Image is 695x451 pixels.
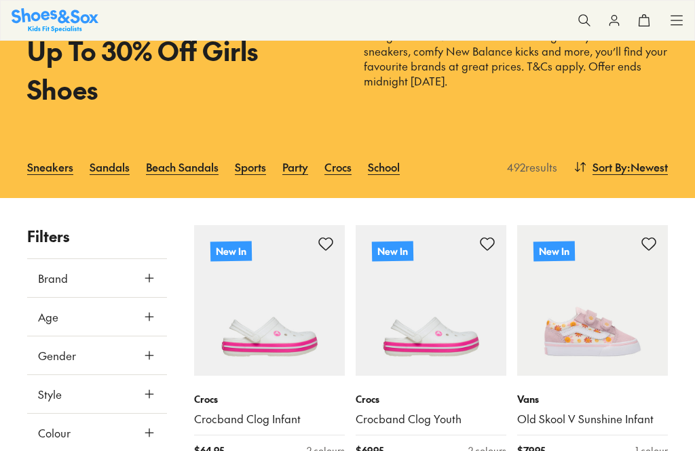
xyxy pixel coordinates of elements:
span: Colour [38,425,71,441]
p: 492 results [502,159,557,175]
a: New In [356,225,506,376]
a: Crocband Clog Infant [194,412,345,427]
button: Gender [27,336,167,374]
p: New In [210,241,252,262]
span: Brand [38,270,68,286]
p: New In [533,241,575,262]
h1: Up To 30% Off Girls Shoes [27,31,331,109]
a: Sandals [90,152,130,182]
a: Beach Sandals [146,152,219,182]
p: Crocs [356,392,506,406]
button: Age [27,298,167,336]
span: Sort By [593,159,627,175]
a: Crocband Clog Youth [356,412,506,427]
button: Style [27,375,167,413]
img: SNS_Logo_Responsive.svg [12,8,98,32]
button: Brand [27,259,167,297]
p: Filters [27,225,167,248]
a: New In [194,225,345,376]
iframe: Gorgias live chat messenger [14,360,68,410]
a: Old Skool V Sunshine Infant [517,412,668,427]
a: School [368,152,400,182]
a: Crocs [324,152,352,182]
a: Sports [235,152,266,182]
a: Party [282,152,308,182]
span: Age [38,309,58,325]
a: New In [517,225,668,376]
p: New In [372,241,413,262]
p: Crocs [194,392,345,406]
button: Sort By:Newest [574,152,668,182]
p: Vans [517,392,668,406]
a: Shoes & Sox [12,8,98,32]
span: Gender [38,347,76,364]
span: : Newest [627,159,668,175]
a: Sneakers [27,152,73,182]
